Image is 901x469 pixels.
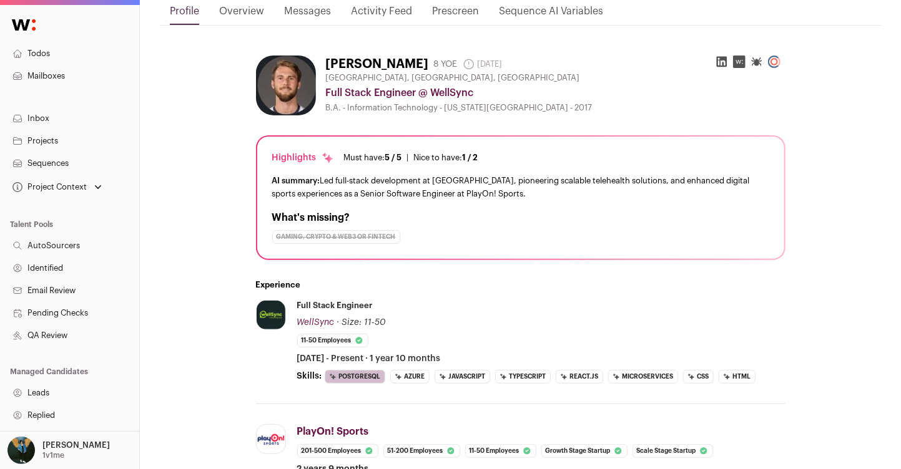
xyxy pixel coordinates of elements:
img: 12031951-medium_jpg [7,437,35,464]
span: [DATE] - Present · 1 year 10 months [297,352,441,365]
li: CSS [683,370,714,384]
img: 2c8edff421fa2bb36fa402d9521873a50889fad867c99488f9fd3b9f342a133c.jpg [257,301,285,329]
a: Profile [170,4,199,25]
span: [GEOGRAPHIC_DATA], [GEOGRAPHIC_DATA], [GEOGRAPHIC_DATA] [326,73,580,83]
a: Messages [284,4,331,25]
img: Wellfound [5,12,42,37]
a: Prescreen [432,4,479,25]
div: Gaming, Crypto & Web3 or Fintech [272,230,400,244]
li: Scale Stage Startup [633,444,713,458]
li: HTML [719,370,756,384]
a: Activity Feed [351,4,412,25]
li: JavaScript [435,370,490,384]
h2: What's missing? [272,210,769,225]
li: Azure [390,370,430,384]
h1: [PERSON_NAME] [326,56,429,73]
div: Full Stack Engineer @ WellSync [326,85,785,100]
h2: Experience [256,280,785,290]
span: [DATE] [463,58,503,70]
li: 11-50 employees [297,334,368,347]
div: Full Stack Engineer [297,300,373,311]
span: 5 / 5 [385,153,402,162]
button: Open dropdown [10,178,104,196]
a: Sequence AI Variables [499,4,603,25]
li: Microservices [608,370,678,384]
span: AI summary: [272,176,320,185]
div: B.A. - Information Technology - [US_STATE][GEOGRAPHIC_DATA] - 2017 [326,103,785,113]
div: Must have: [344,153,402,163]
li: 201-500 employees [297,444,378,458]
div: Nice to have: [414,153,478,163]
span: Skills: [297,370,322,382]
li: PostgreSQL [325,370,385,384]
span: · Size: 11-50 [337,318,386,327]
li: 11-50 employees [465,444,536,458]
button: Open dropdown [5,437,112,464]
img: 111459228efa709f43b20770bbd50857e404dadb62140d2ed0c1b929de463c4c [256,56,316,115]
div: 8 YOE [434,58,458,70]
span: PlayOn! Sports [297,427,369,437]
span: 1 / 2 [463,153,478,162]
ul: | [344,153,478,163]
li: TypeScript [495,370,551,384]
li: 51-200 employees [383,444,460,458]
li: Growth Stage Startup [541,444,628,458]
a: Overview [219,4,264,25]
div: Led full-stack development at [GEOGRAPHIC_DATA], pioneering scalable telehealth solutions, and en... [272,174,769,200]
img: 104317ae517ff97cb12f93333f65dd1a8f5a49ecbad1aa6112de7f6a04efcc61.png [257,433,285,446]
p: 1v1me [42,450,64,460]
li: React.js [556,370,603,384]
p: [PERSON_NAME] [42,440,110,450]
div: Project Context [10,182,87,192]
span: WellSync [297,318,335,327]
div: Highlights [272,152,334,164]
